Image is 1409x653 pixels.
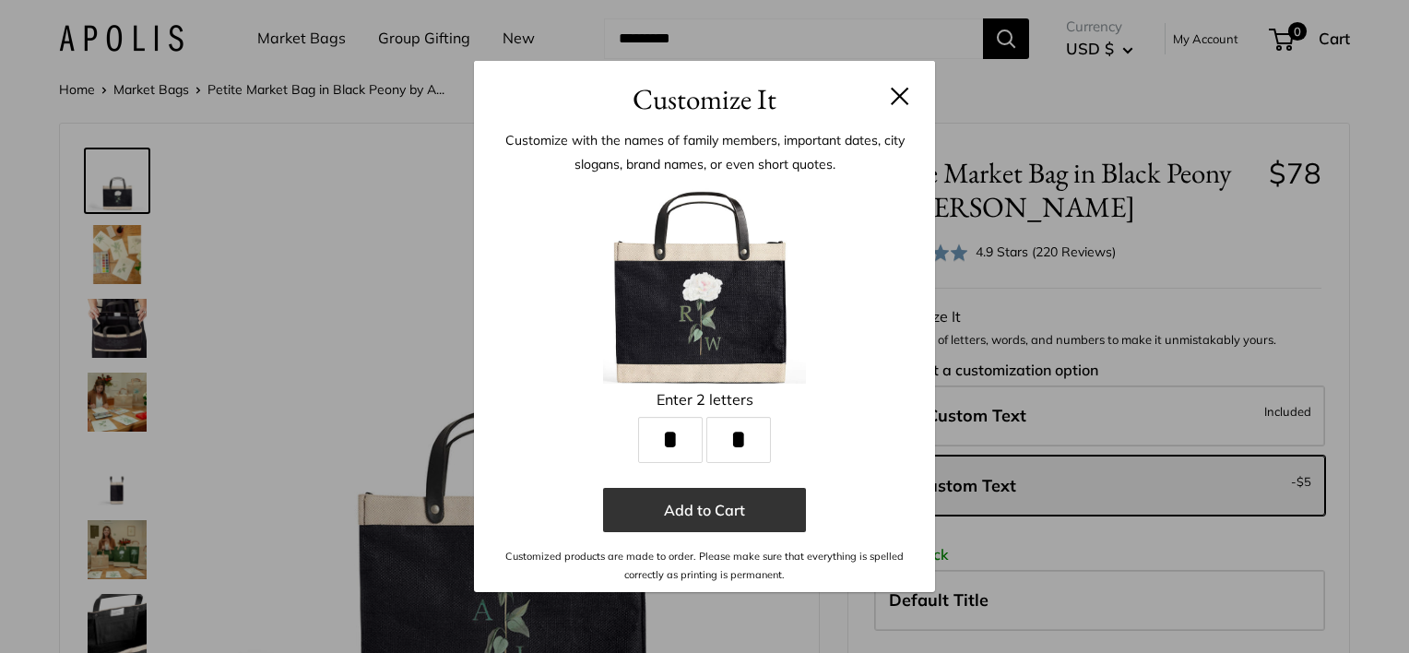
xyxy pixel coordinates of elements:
[502,386,907,414] div: Enter 2 letters
[502,128,907,176] p: Customize with the names of family members, important dates, city slogans, brand names, or even s...
[502,547,907,585] p: Customized products are made to order. Please make sure that everything is spelled correctly as p...
[603,488,806,532] button: Add to Cart
[603,181,806,384] img: customizer-prod
[502,77,907,121] h3: Customize It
